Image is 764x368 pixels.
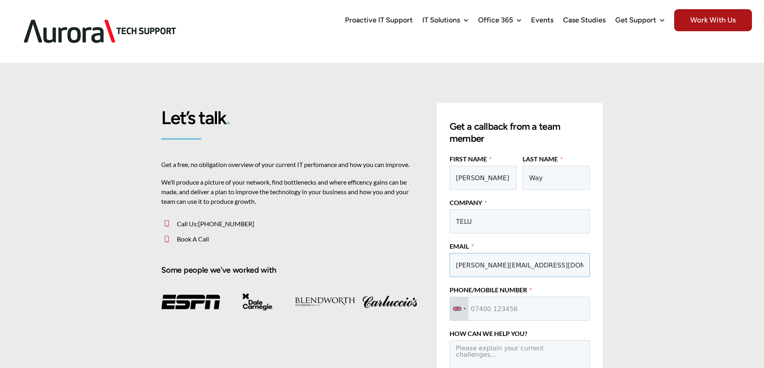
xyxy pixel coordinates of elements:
[450,285,532,295] label: Phone/Mobile Number
[450,253,590,277] input: Email
[450,154,492,164] label: First Name
[450,329,527,338] label: How Can We Help You?
[295,293,355,311] img: itsupport-1
[450,121,590,145] h3: Get a callback from a team member
[478,16,513,24] span: Office 365
[198,220,254,227] a: [PHONE_NUMBER]
[450,241,474,251] label: Email
[523,154,563,164] label: Last Name
[161,293,220,311] img: itsupport-6
[615,16,656,24] span: Get Support
[450,297,590,321] input: Phone/Mobile Number
[177,218,419,229] p: Call Us:
[161,108,419,129] h1: Let’s talk
[674,9,752,31] span: Work With Us
[450,209,590,233] input: Company
[161,160,419,169] p: Get a free, no obligation overview of your current IT perfomance and how you can improve.
[226,107,230,129] span: .
[228,293,288,311] img: itsupport-3
[450,297,468,320] div: Telephone country code
[177,233,419,244] p: Book A Call
[12,6,188,56] img: Aurora Tech Support Logo
[422,16,460,24] span: IT Solutions
[531,16,553,24] span: Events
[161,264,419,275] h4: Some people we’ve worked with
[361,293,419,311] img: itsupport-2
[450,198,487,207] label: Company
[563,16,606,24] span: Case Studies
[161,177,419,206] p: We’ll produce a picture of your network, find bottlenecks and where efficency gains can be made, ...
[345,16,413,24] span: Proactive IT Support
